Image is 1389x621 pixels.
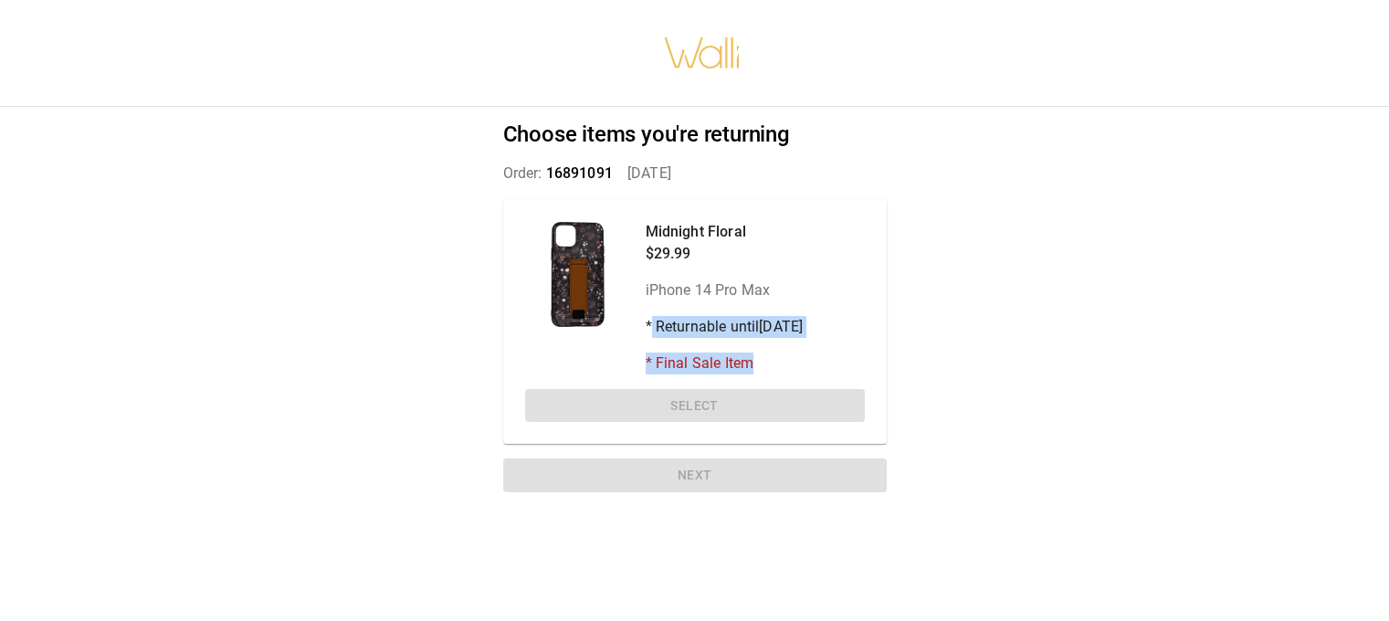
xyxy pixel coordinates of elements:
[503,121,887,148] h2: Choose items you're returning
[646,316,804,338] p: * Returnable until [DATE]
[646,243,804,265] p: $29.99
[663,14,742,92] img: walli-inc.myshopify.com
[646,221,804,243] p: Midnight Floral
[646,353,804,374] p: * Final Sale Item
[546,164,613,182] span: 16891091
[503,163,887,184] p: Order: [DATE]
[646,279,804,301] p: iPhone 14 Pro Max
